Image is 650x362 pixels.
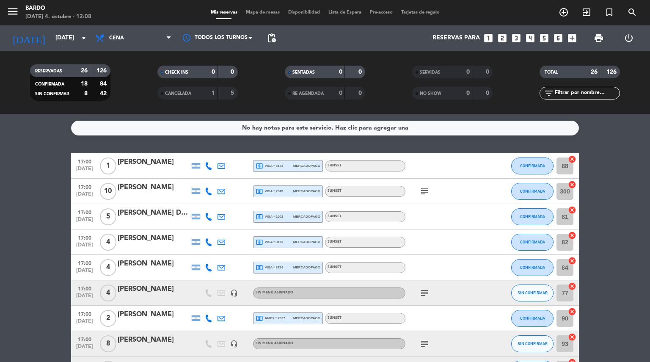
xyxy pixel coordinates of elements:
[328,189,342,193] span: Sunset
[74,166,95,176] span: [DATE]
[6,29,51,47] i: [DATE]
[520,265,545,270] span: CONFIRMADA
[511,259,554,276] button: CONFIRMADA
[81,68,88,74] strong: 26
[242,123,408,133] div: No hay notas para este servicio. Haz clic para agregar una
[230,289,238,297] i: headset_mic
[256,162,263,170] i: local_atm
[109,35,124,41] span: Cena
[74,309,95,318] span: 17:00
[539,33,550,44] i: looks_5
[328,164,342,167] span: Sunset
[568,333,576,341] i: cancel
[165,70,188,75] span: CHECK INS
[74,242,95,252] span: [DATE]
[544,88,554,98] i: filter_list
[419,288,430,298] i: subject
[6,5,19,21] button: menu
[256,188,283,195] span: visa * 7345
[118,309,190,320] div: [PERSON_NAME]
[567,33,578,44] i: add_box
[554,88,620,98] input: Filtrar por nombre...
[100,208,116,225] span: 5
[568,206,576,214] i: cancel
[591,69,598,75] strong: 26
[511,335,554,352] button: SIN CONFIRMAR
[606,69,618,75] strong: 126
[486,90,491,96] strong: 0
[118,284,190,295] div: [PERSON_NAME]
[420,91,441,96] span: NO SHOW
[25,13,91,21] div: [DATE] 4. octubre - 12:08
[74,258,95,268] span: 17:00
[366,10,397,15] span: Pre-acceso
[358,69,364,75] strong: 0
[100,234,116,251] span: 4
[419,186,430,196] i: subject
[165,91,191,96] span: CANCELADA
[568,180,576,189] i: cancel
[74,318,95,328] span: [DATE]
[74,268,95,277] span: [DATE]
[96,68,108,74] strong: 126
[118,207,190,218] div: [PERSON_NAME] D'[PERSON_NAME]
[74,182,95,191] span: 17:00
[256,162,283,170] span: visa * 8173
[520,316,545,321] span: CONFIRMADA
[84,91,88,97] strong: 8
[74,207,95,217] span: 17:00
[231,90,236,96] strong: 5
[339,69,342,75] strong: 0
[207,10,242,15] span: Mis reservas
[256,315,285,322] span: amex * 7027
[292,91,324,96] span: RE AGENDADA
[559,7,569,17] i: add_circle_outline
[568,282,576,290] i: cancel
[256,291,293,294] span: Sin menú asignado
[100,81,108,87] strong: 84
[256,264,263,271] i: local_atm
[293,265,320,270] span: mercadopago
[328,316,342,320] span: Sunset
[256,213,283,221] span: visa * 2502
[74,293,95,303] span: [DATE]
[242,10,284,15] span: Mapa de mesas
[511,33,522,44] i: looks_3
[256,264,283,271] span: visa * 8724
[35,82,64,86] span: CONFIRMADA
[35,69,62,73] span: RESERVADAS
[545,70,558,75] span: TOTAL
[81,81,88,87] strong: 18
[497,33,508,44] i: looks_two
[256,238,283,246] span: visa * 8173
[466,90,470,96] strong: 0
[594,33,604,43] span: print
[256,188,263,195] i: local_atm
[520,189,545,193] span: CONFIRMADA
[74,344,95,354] span: [DATE]
[420,70,441,75] span: SERVIDAS
[432,35,480,41] span: Reservas para
[358,90,364,96] strong: 0
[25,4,91,13] div: Bardo
[339,90,342,96] strong: 0
[486,69,491,75] strong: 0
[100,91,108,97] strong: 42
[511,285,554,301] button: SIN CONFIRMAR
[6,5,19,18] i: menu
[604,7,614,17] i: turned_in_not
[212,69,215,75] strong: 0
[520,214,545,219] span: CONFIRMADA
[328,215,342,218] span: Sunset
[256,213,263,221] i: local_atm
[581,7,592,17] i: exit_to_app
[74,232,95,242] span: 17:00
[518,341,548,346] span: SIN CONFIRMAR
[466,69,470,75] strong: 0
[328,265,342,269] span: Sunset
[518,290,548,295] span: SIN CONFIRMAR
[293,163,320,169] span: mercadopago
[100,285,116,301] span: 4
[74,334,95,344] span: 17:00
[74,191,95,201] span: [DATE]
